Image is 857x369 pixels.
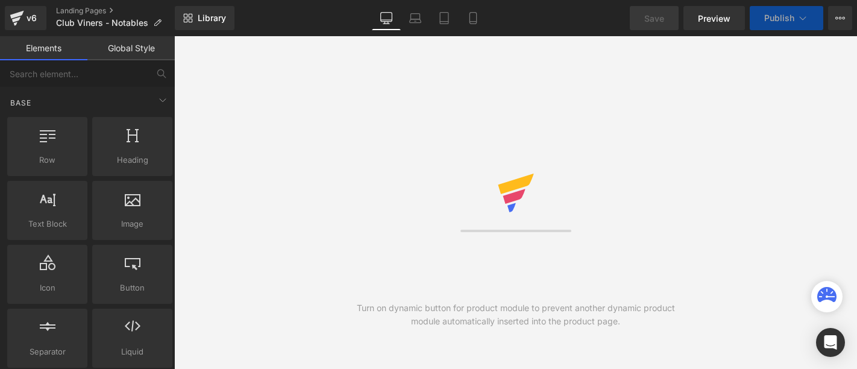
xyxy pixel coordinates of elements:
[11,282,84,294] span: Icon
[175,6,234,30] a: New Library
[5,6,46,30] a: v6
[198,13,226,24] span: Library
[11,345,84,358] span: Separator
[87,36,175,60] a: Global Style
[683,6,745,30] a: Preview
[401,6,430,30] a: Laptop
[459,6,488,30] a: Mobile
[345,301,686,328] div: Turn on dynamic button for product module to prevent another dynamic product module automatically...
[96,345,169,358] span: Liquid
[96,154,169,166] span: Heading
[430,6,459,30] a: Tablet
[750,6,823,30] button: Publish
[96,218,169,230] span: Image
[828,6,852,30] button: More
[96,282,169,294] span: Button
[11,218,84,230] span: Text Block
[698,12,730,25] span: Preview
[644,12,664,25] span: Save
[11,154,84,166] span: Row
[9,97,33,109] span: Base
[24,10,39,26] div: v6
[56,6,175,16] a: Landing Pages
[764,13,794,23] span: Publish
[56,18,148,28] span: Club Viners - Notables
[372,6,401,30] a: Desktop
[816,328,845,357] div: Open Intercom Messenger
